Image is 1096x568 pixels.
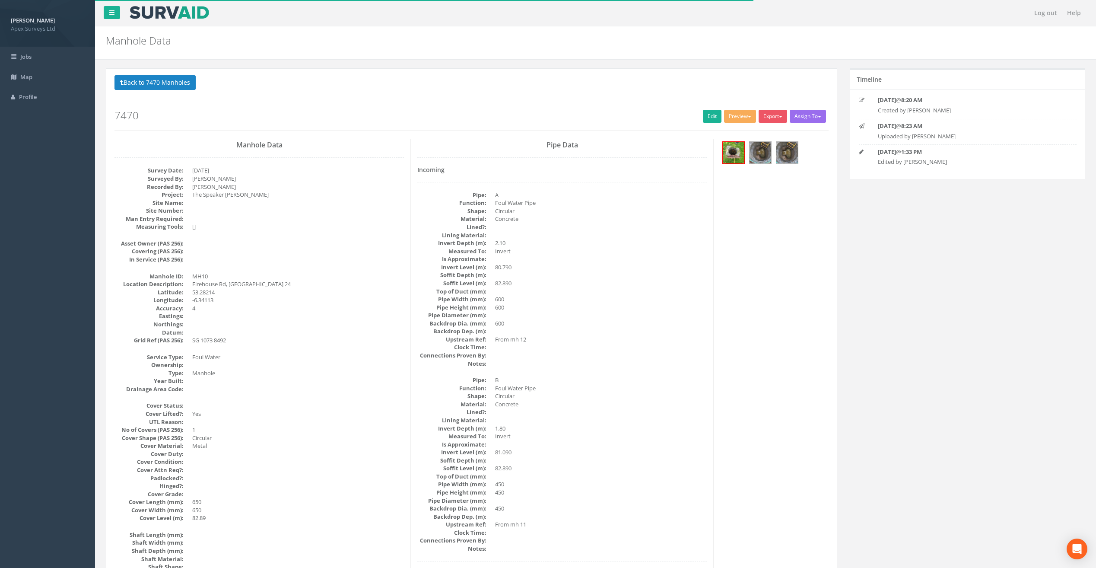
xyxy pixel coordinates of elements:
[192,175,404,183] dd: [PERSON_NAME]
[878,148,896,156] strong: [DATE]
[19,93,37,101] span: Profile
[417,408,486,416] dt: Lined?:
[192,434,404,442] dd: Circular
[192,280,404,288] dd: Firehouse Rd, [GEOGRAPHIC_DATA] 24
[878,158,1057,166] p: Edited by [PERSON_NAME]
[114,215,184,223] dt: Man Entry Required:
[114,450,184,458] dt: Cover Duty:
[417,335,486,344] dt: Upstream Ref:
[790,110,826,123] button: Assign To
[114,539,184,547] dt: Shaft Width (mm):
[495,303,707,312] dd: 600
[495,520,707,529] dd: From mh 11
[495,207,707,215] dd: Circular
[114,272,184,281] dt: Manhole ID:
[759,110,787,123] button: Export
[417,343,486,351] dt: Clock Time:
[495,464,707,472] dd: 82.890
[417,440,486,449] dt: Is Approximate:
[20,53,32,61] span: Jobs
[417,231,486,239] dt: Lining Material:
[417,287,486,296] dt: Top of Duct (mm):
[495,448,707,456] dd: 81.090
[114,385,184,393] dt: Drainage Area Code:
[495,488,707,497] dd: 450
[857,76,882,83] h5: Timeline
[878,106,1057,115] p: Created by [PERSON_NAME]
[114,183,184,191] dt: Recorded By:
[417,472,486,481] dt: Top of Duct (mm):
[114,166,184,175] dt: Survey Date:
[114,418,184,426] dt: UTL Reason:
[495,376,707,384] dd: B
[192,514,404,522] dd: 82.89
[114,498,184,506] dt: Cover Length (mm):
[192,288,404,297] dd: 53.28214
[192,336,404,345] dd: SG 1073 8492
[114,255,184,264] dt: In Service (PAS 256):
[878,122,1057,130] p: @
[417,376,486,384] dt: Pipe:
[878,132,1057,140] p: Uploaded by [PERSON_NAME]
[417,319,486,328] dt: Backdrop Dia. (mm):
[417,464,486,472] dt: Soffit Level (m):
[114,377,184,385] dt: Year Built:
[114,490,184,498] dt: Cover Grade:
[878,96,896,104] strong: [DATE]
[417,255,486,263] dt: Is Approximate:
[417,166,707,173] h4: Incoming
[114,547,184,555] dt: Shaft Depth (mm):
[192,506,404,514] dd: 650
[114,336,184,345] dt: Grid Ref (PAS 256):
[417,529,486,537] dt: Clock Time:
[495,239,707,247] dd: 2.10
[417,488,486,497] dt: Pipe Height (mm):
[114,426,184,434] dt: No of Covers (PAS 256):
[901,148,922,156] strong: 1:33 PM
[417,520,486,529] dt: Upstream Ref:
[878,148,1057,156] p: @
[495,335,707,344] dd: From mh 12
[106,35,920,46] h2: Manhole Data
[114,288,184,297] dt: Latitude:
[417,215,486,223] dt: Material:
[114,110,829,121] h2: 7470
[114,320,184,329] dt: Northings:
[703,110,721,123] a: Edit
[417,239,486,247] dt: Invert Depth (m):
[114,531,184,539] dt: Shaft Length (mm):
[114,458,184,466] dt: Cover Condition:
[417,513,486,521] dt: Backdrop Dep. (m):
[114,514,184,522] dt: Cover Level (m):
[878,96,1057,104] p: @
[417,384,486,392] dt: Function:
[417,295,486,303] dt: Pipe Width (mm):
[417,432,486,440] dt: Measured To:
[11,14,84,32] a: [PERSON_NAME] Apex Surveys Ltd
[417,271,486,279] dt: Soffit Depth (m):
[417,480,486,488] dt: Pipe Width (mm):
[417,416,486,424] dt: Lining Material:
[192,369,404,377] dd: Manhole
[495,319,707,328] dd: 600
[417,207,486,215] dt: Shape:
[417,351,486,360] dt: Connections Proven By:
[192,426,404,434] dd: 1
[495,432,707,440] dd: Invert
[192,183,404,191] dd: [PERSON_NAME]
[114,506,184,514] dt: Cover Width (mm):
[114,361,184,369] dt: Ownership:
[417,141,707,149] h3: Pipe Data
[114,247,184,255] dt: Covering (PAS 256):
[417,311,486,319] dt: Pipe Diameter (mm):
[417,199,486,207] dt: Function:
[495,191,707,199] dd: A
[495,384,707,392] dd: Foul Water Pipe
[192,353,404,361] dd: Foul Water
[901,122,922,130] strong: 8:23 AM
[417,504,486,513] dt: Backdrop Dia. (mm):
[114,304,184,313] dt: Accuracy:
[114,141,404,149] h3: Manhole Data
[495,400,707,408] dd: Concrete
[495,295,707,303] dd: 600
